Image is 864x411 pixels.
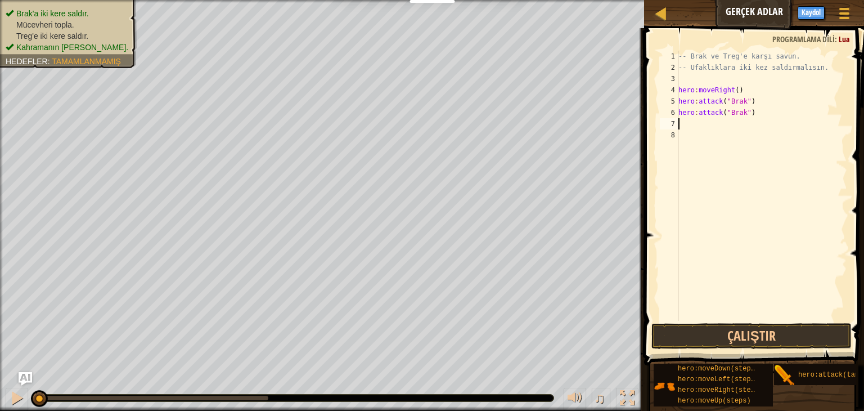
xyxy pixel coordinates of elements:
[660,96,678,107] div: 5
[52,57,121,66] span: Tamamlanmamış
[839,34,850,44] span: Lua
[48,57,52,66] span: :
[830,2,858,29] button: Oyun Menüsünü Göster
[16,32,88,41] span: Treg'e iki kere saldır.
[6,57,48,66] span: Hedefler
[16,20,74,29] span: Mücevheri topla.
[660,51,678,62] div: 1
[660,73,678,84] div: 3
[594,390,605,406] span: ♫
[678,365,759,373] span: hero:moveDown(steps)
[6,30,128,42] li: Treg'e iki kere saldır.
[6,8,128,19] li: Brak'a iki kere saldır.
[616,388,638,411] button: Tam ekran değiştir
[678,397,751,405] span: hero:moveUp(steps)
[660,118,678,129] div: 7
[660,62,678,73] div: 2
[723,2,753,23] button: Ask AI
[651,323,852,349] button: Çalıştır
[19,372,32,386] button: Ask AI
[6,42,128,53] li: Kahramanın hayatta kalmalı.
[774,365,795,386] img: portrait.png
[678,376,759,383] span: hero:moveLeft(steps)
[660,107,678,118] div: 6
[564,388,586,411] button: Sesi ayarla
[654,376,675,397] img: portrait.png
[6,19,128,30] li: Mücevheri topla.
[592,388,611,411] button: ♫
[835,34,839,44] span: :
[798,6,825,20] button: Kaydol
[16,43,128,52] span: Kahramanın [PERSON_NAME].
[660,84,678,96] div: 4
[759,6,786,17] span: İpuçları
[678,386,763,394] span: hero:moveRight(steps)
[16,9,89,18] span: Brak'a iki kere saldır.
[728,6,748,17] span: Ask AI
[772,34,835,44] span: Programlama dili
[6,388,28,411] button: Ctrl + P: Pause
[660,129,678,141] div: 8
